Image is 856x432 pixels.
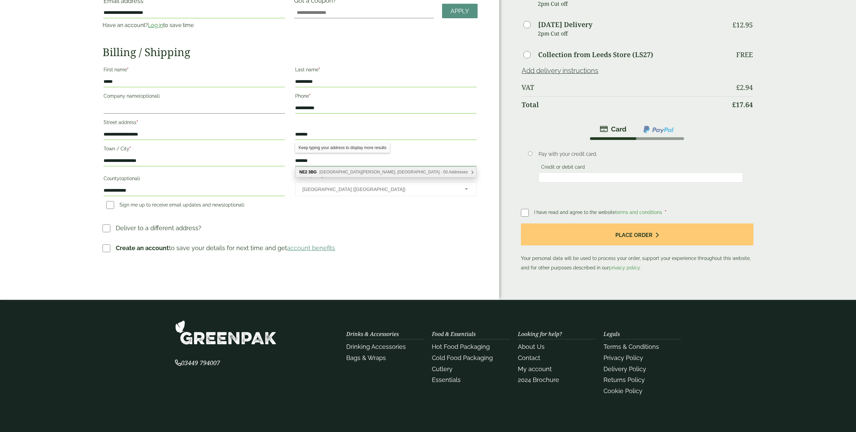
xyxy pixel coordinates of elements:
span: [GEOGRAPHIC_DATA][PERSON_NAME], [GEOGRAPHIC_DATA] - 50 Addresses [320,170,468,174]
img: stripe.png [600,125,627,133]
a: Add delivery instructions [522,67,598,75]
label: County [104,174,285,185]
a: Log in [148,22,163,28]
span: £ [732,20,736,29]
a: Terms & Conditions [603,343,659,350]
abbr: required [319,67,320,72]
p: Pay with your credit card. [539,150,743,158]
bdi: 12.95 [732,20,753,29]
span: (optional) [119,176,140,181]
input: Sign me up to receive email updates and news(optional) [106,201,114,209]
a: 03449 794007 [175,360,220,366]
bdi: 17.64 [732,100,753,109]
b: NE2 [299,170,307,174]
th: VAT [522,79,726,96]
abbr: required [127,67,129,72]
a: Delivery Policy [603,365,646,373]
span: (optional) [139,93,160,99]
span: (optional) [224,202,244,208]
label: Town / City [104,144,285,155]
a: Cold Food Packaging [432,354,493,361]
a: Cookie Policy [603,387,642,394]
img: ppcp-gateway.png [643,125,674,134]
a: account benefits [287,244,335,251]
div: NE2 3BG [295,167,476,177]
label: Sign me up to receive email updates and news [104,202,247,210]
abbr: required [129,146,131,151]
abbr: required [665,210,666,215]
strong: Create an account [116,244,169,251]
th: Total [522,96,726,113]
span: 03449 794007 [175,359,220,367]
p: Your personal data will be used to process your order, support your experience throughout this we... [521,223,753,272]
span: I have read and agree to the website [534,210,663,215]
p: Free [736,51,753,59]
a: Cutlery [432,365,453,373]
a: terms and conditions [615,210,662,215]
a: Essentials [432,376,461,383]
abbr: required [309,93,311,99]
div: Keep typing your address to display more results [295,143,390,153]
span: United Kingdom (UK) [302,182,456,196]
a: Returns Policy [603,376,645,383]
a: My account [518,365,552,373]
span: Country/Region [295,182,477,196]
span: Apply [451,7,469,15]
p: to save your details for next time and get [116,243,335,253]
label: Company name [104,91,285,103]
label: Street address [104,118,285,129]
a: Bags & Wraps [346,354,386,361]
label: Last name [295,65,477,76]
span: £ [736,83,740,92]
label: [DATE] Delivery [538,21,592,28]
a: Privacy Policy [603,354,643,361]
button: Place order [521,223,753,245]
a: Drinking Accessories [346,343,406,350]
a: Apply [442,4,478,18]
label: First name [104,65,285,76]
span: £ [732,100,736,109]
label: Credit or debit card [539,164,588,172]
abbr: required [136,120,138,125]
iframe: Secure card payment input frame [541,174,741,181]
label: Phone [295,91,477,103]
p: 2pm Cut off [538,28,726,39]
bdi: 2.94 [736,83,753,92]
a: Contact [518,354,540,361]
a: 2024 Brochure [518,376,559,383]
a: privacy policy [609,265,640,270]
h2: Billing / Shipping [103,46,478,58]
img: GreenPak Supplies [175,320,277,345]
p: Have an account? to save time [103,21,286,29]
a: Hot Food Packaging [432,343,490,350]
a: About Us [518,343,545,350]
b: 3BG [308,170,317,174]
label: Collection from Leeds Store (LS27) [538,51,653,58]
p: Deliver to a different address? [116,223,201,233]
